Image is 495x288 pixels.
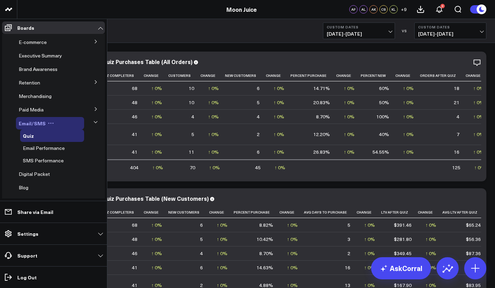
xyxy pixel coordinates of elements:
[273,148,284,155] div: ↑ 0%
[168,70,200,81] th: Customers
[379,85,389,92] div: 60%
[414,22,486,39] button: Custom Dates[DATE]-[DATE]
[394,250,412,257] div: $349.45
[19,79,40,86] span: Retention
[364,222,375,228] div: ↑ 0%
[389,5,398,13] div: KL
[151,222,162,228] div: ↑ 0%
[290,70,336,81] th: Percent Purchase
[19,184,28,191] span: Blog
[344,113,354,120] div: ↑ 0%
[144,207,168,218] th: Change
[168,207,209,218] th: New Customers
[132,113,137,120] div: 46
[208,85,219,92] div: ↑ 0%
[17,274,37,280] p: Log Out
[225,70,266,81] th: New Customers
[349,5,358,13] div: AF
[313,131,330,138] div: 12.20%
[208,113,219,120] div: ↑ 0%
[189,148,194,155] div: 11
[259,250,273,257] div: 8.70%
[316,113,330,120] div: 8.70%
[151,85,162,92] div: ↑ 0%
[17,25,34,30] p: Boards
[273,99,284,106] div: ↑ 0%
[151,113,162,120] div: ↑ 0%
[361,70,395,81] th: Percent New
[151,236,162,243] div: ↑ 0%
[209,164,220,171] div: ↑ 0%
[19,120,46,126] a: Email/SMS
[287,264,298,271] div: ↑ 0%
[31,195,209,202] div: Quiz Completions to Post-Quiz Purchases Table (New Customers)
[473,131,484,138] div: ↑ 0%
[287,250,298,257] div: ↑ 0%
[19,39,47,45] a: E-commerce
[454,85,459,92] div: 18
[151,148,162,155] div: ↑ 0%
[217,222,227,228] div: ↑ 0%
[132,236,137,243] div: 48
[257,131,260,138] div: 2
[130,164,138,171] div: 404
[151,250,162,257] div: ↑ 0%
[151,131,162,138] div: ↑ 0%
[376,113,389,120] div: 100%
[327,31,391,37] span: [DATE] - [DATE]
[357,207,381,218] th: Change
[279,207,304,218] th: Change
[19,80,40,85] a: Retention
[208,99,219,106] div: ↑ 0%
[19,107,44,112] a: Paid Media
[132,131,137,138] div: 41
[152,164,163,171] div: ↑ 0%
[273,85,284,92] div: ↑ 0%
[226,6,257,13] a: Moon Juice
[257,99,260,106] div: 5
[200,250,203,257] div: 4
[418,25,483,29] b: Custom Dates
[257,148,260,155] div: 6
[473,113,484,120] div: ↑ 0%
[442,207,487,218] th: Avg Ltv After Quiz
[372,148,389,155] div: 54.55%
[327,25,391,29] b: Custom Dates
[217,236,227,243] div: ↑ 0%
[257,85,260,92] div: 6
[381,207,418,218] th: Ltv After Quiz
[23,145,65,151] a: Email Performance
[151,264,162,271] div: ↑ 0%
[191,131,194,138] div: 5
[19,185,28,190] a: Blog
[208,148,219,155] div: ↑ 0%
[359,5,368,13] div: AL
[344,85,354,92] div: ↑ 0%
[399,5,408,13] button: +9
[473,148,484,155] div: ↑ 0%
[19,53,62,58] a: Executive Summary
[19,171,50,177] a: Digital Packet
[401,7,407,12] span: + 9
[132,99,137,106] div: 48
[217,264,227,271] div: ↑ 0%
[200,264,203,271] div: 6
[425,222,436,228] div: ↑ 0%
[344,99,354,106] div: ↑ 0%
[369,5,378,13] div: AK
[371,257,431,279] a: AskCorral
[466,236,481,243] div: $56.36
[132,222,137,228] div: 68
[19,52,62,59] span: Executive Summary
[190,164,195,171] div: 70
[23,133,34,138] a: Quiz
[132,264,137,271] div: 41
[132,148,137,155] div: 41
[31,58,192,65] div: Quiz Completions to Post-Quiz Purchases Table (All Orders)
[345,264,350,271] div: 16
[323,22,395,39] button: Custom Dates[DATE]-[DATE]
[364,236,375,243] div: ↑ 0%
[200,236,203,243] div: 5
[100,207,144,218] th: Quiz Completers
